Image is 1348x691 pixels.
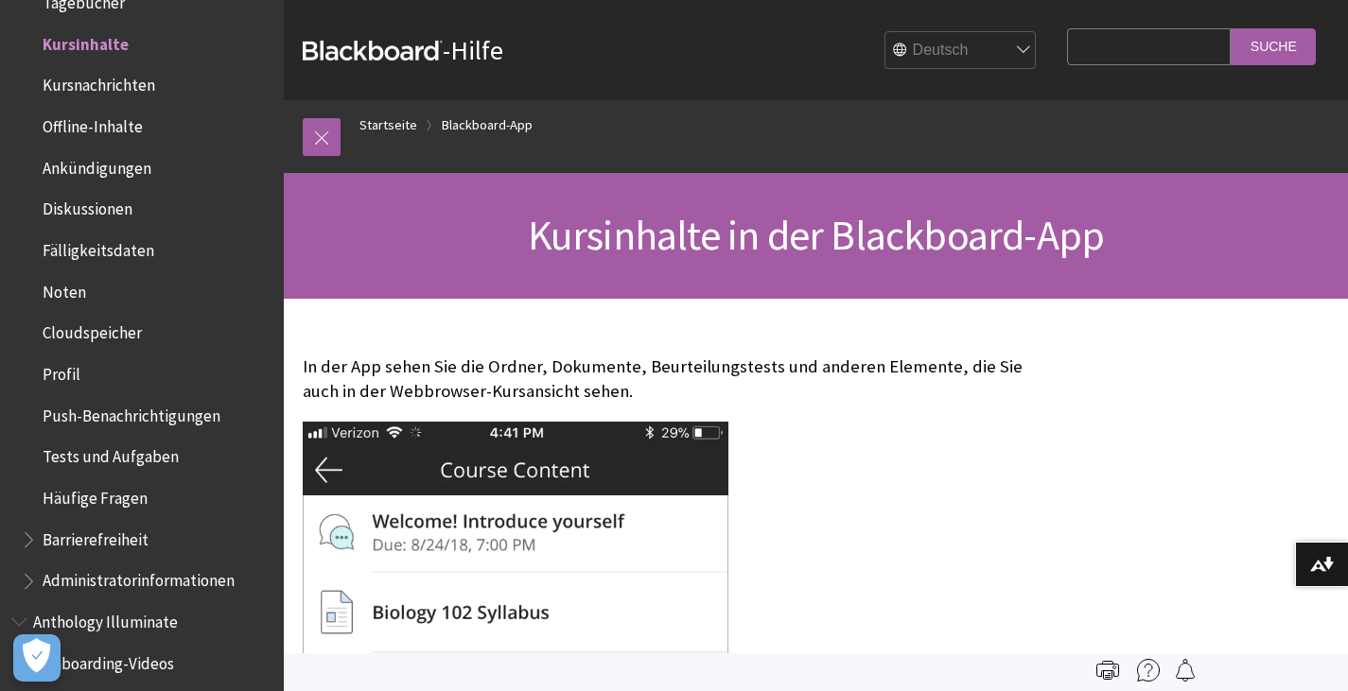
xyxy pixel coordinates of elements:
span: Barrierefreiheit [43,524,149,549]
span: Noten [43,276,86,302]
span: Kursinhalte in der Blackboard-App [528,209,1105,261]
img: Follow this page [1174,659,1197,682]
span: Kursnachrichten [43,70,155,95]
a: Blackboard-Hilfe [303,33,503,67]
a: Blackboard-App [442,113,533,137]
span: Häufige Fragen [43,482,148,508]
span: Kursinhalte [43,28,129,54]
button: Präferenzen öffnen [13,634,61,682]
span: Cloudspeicher [43,318,142,343]
strong: Blackboard [303,41,443,60]
span: Administratorinformationen [43,565,235,591]
span: Onboarding-Videos [43,648,174,673]
select: Site Language Selector [885,32,1037,70]
span: Anthology Illuminate [33,606,178,631]
span: Ankündigungen [43,152,151,178]
span: Push-Benachrichtigungen [43,400,220,425]
img: Print [1096,659,1119,682]
span: Fälligkeitsdaten [43,234,154,260]
p: In der App sehen Sie die Ordner, Dokumente, Beurteilungstests und anderen Elemente, die Sie auch ... [303,354,1049,404]
span: Diskussionen [43,194,132,219]
a: Startseite [359,113,417,137]
span: Offline-Inhalte [43,111,143,136]
span: Tests und Aufgaben [43,441,179,467]
span: Profil [43,358,80,384]
input: Suche [1231,28,1316,65]
img: More help [1137,659,1160,682]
